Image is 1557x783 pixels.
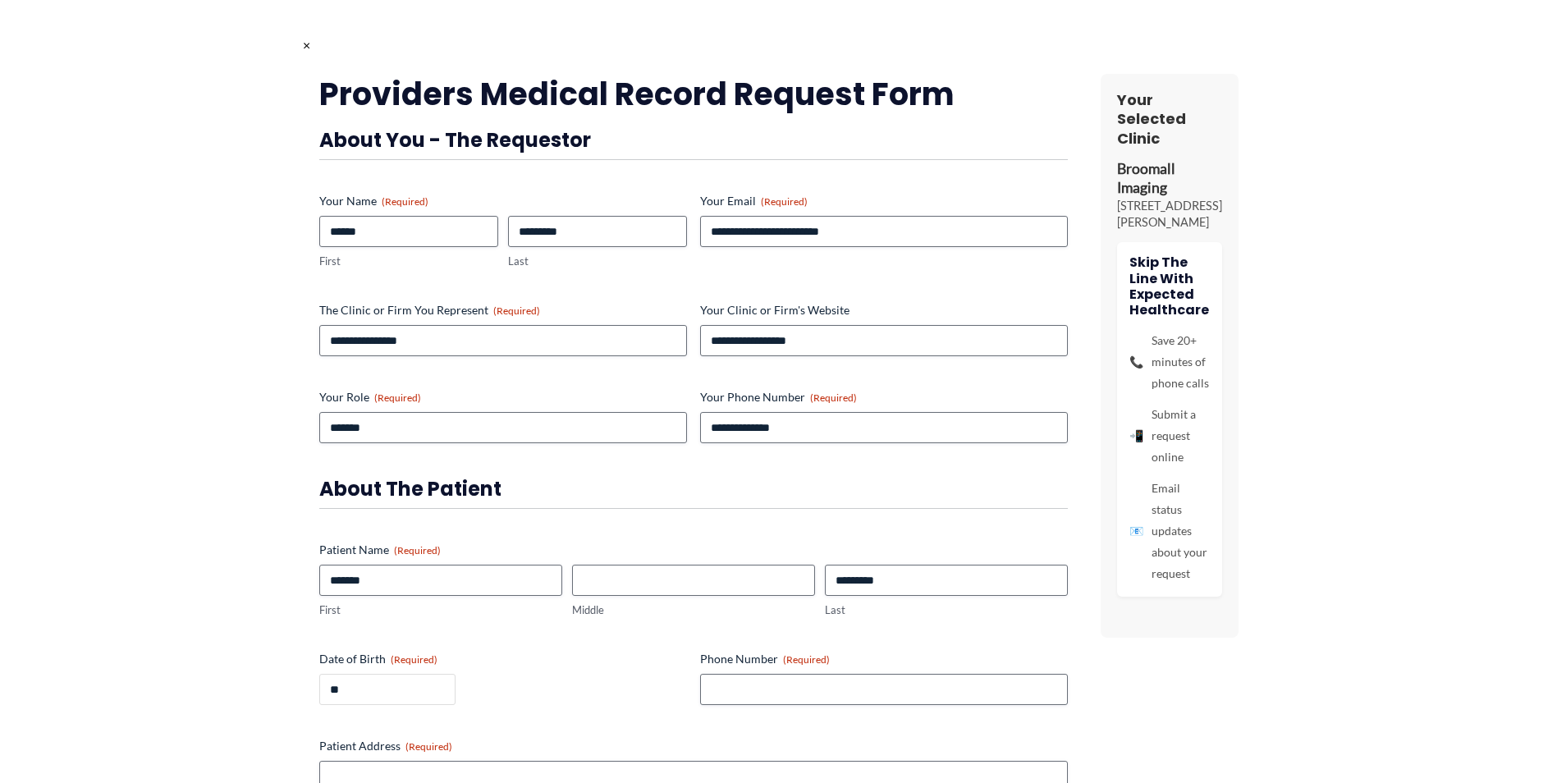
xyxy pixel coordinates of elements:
h4: Skip The Line With Expected Healthcare [1129,254,1210,318]
span: (Required) [783,653,830,666]
li: Email status updates about your request [1129,478,1210,584]
legend: Your Name [319,193,428,209]
p: Broomall Imaging [1117,160,1222,198]
label: First [319,602,562,618]
span: (Required) [394,544,441,556]
span: 📲 [1129,425,1143,446]
h3: About the Patient [319,476,1068,501]
legend: Patient Name [319,542,441,558]
h3: Your Selected Clinic [1117,90,1222,148]
li: Save 20+ minutes of phone calls [1129,330,1210,394]
label: Middle [572,602,815,618]
span: × [303,37,310,53]
span: (Required) [382,195,428,208]
span: (Required) [405,740,452,753]
li: Submit a request online [1129,404,1210,468]
label: Date of Birth [319,651,687,667]
label: Last [508,254,687,269]
label: Your Clinic or Firm's Website [700,302,1068,318]
h2: Providers Medical Record Request Form [319,74,1068,114]
label: Last [825,602,1068,618]
label: First [319,254,498,269]
span: 📞 [1129,351,1143,373]
span: (Required) [391,653,437,666]
span: (Required) [493,304,540,317]
label: Your Role [319,389,687,405]
label: Your Email [700,193,1068,209]
span: (Required) [374,391,421,404]
label: Phone Number [700,651,1068,667]
span: 📧 [1129,520,1143,542]
label: The Clinic or Firm You Represent [319,302,687,318]
h3: About You - The Requestor [319,127,1068,153]
label: Your Phone Number [700,389,1068,405]
legend: Patient Address [319,738,452,754]
span: (Required) [761,195,808,208]
span: (Required) [810,391,857,404]
p: [STREET_ADDRESS][PERSON_NAME] [1117,198,1222,231]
